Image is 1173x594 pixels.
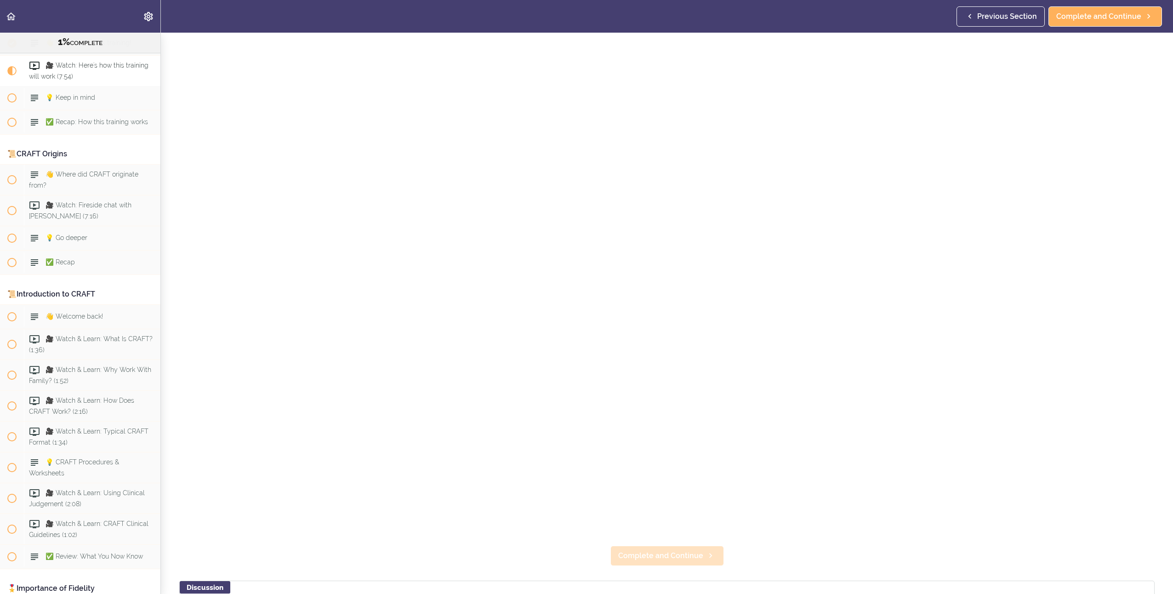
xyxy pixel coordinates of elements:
span: ✅ Recap: How this training works [46,118,148,126]
span: 🎥 Watch: Fireside chat with [PERSON_NAME] (7:16) [29,201,131,219]
div: COMPLETE [11,36,149,48]
span: 🎥 Watch & Learn: Using Clinical Judgement (2:08) [29,489,145,507]
span: Complete and Continue [618,550,703,561]
div: Discussion [180,581,230,594]
span: ✅ Review: What You Now Know [46,553,143,560]
span: 🎥 Watch & Learn: CRAFT Clinical Guidelines (1:02) [29,520,148,538]
svg: Settings Menu [143,11,154,22]
span: Complete and Continue [1056,11,1141,22]
span: 1% [58,36,70,47]
span: Previous Section [977,11,1037,22]
span: 🎥 Watch & Learn: What Is CRAFT? (1:36) [29,335,153,353]
span: ✅ Recap [46,258,75,266]
a: Complete and Continue [1048,6,1162,27]
span: 🎥 Watch: Here's how this training will work (7:54) [29,62,148,80]
span: 💡 CRAFT Procedures & Worksheets [29,458,119,476]
span: 🎥 Watch & Learn: Why Work With Family? (1:52) [29,366,151,384]
span: 🎥 Watch & Learn: Typical CRAFT Format (1:34) [29,428,148,445]
span: 👋 Where did CRAFT originate from? [29,171,138,188]
span: 💡 Go deeper [46,234,87,241]
a: Previous Section [957,6,1045,27]
svg: Back to course curriculum [6,11,17,22]
span: 👋 Welcome back! [46,313,103,320]
span: 🎥 Watch & Learn: How Does CRAFT Work? (2:16) [29,397,134,415]
span: 💡 Keep in mind [46,94,95,101]
a: Complete and Continue [610,546,724,566]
